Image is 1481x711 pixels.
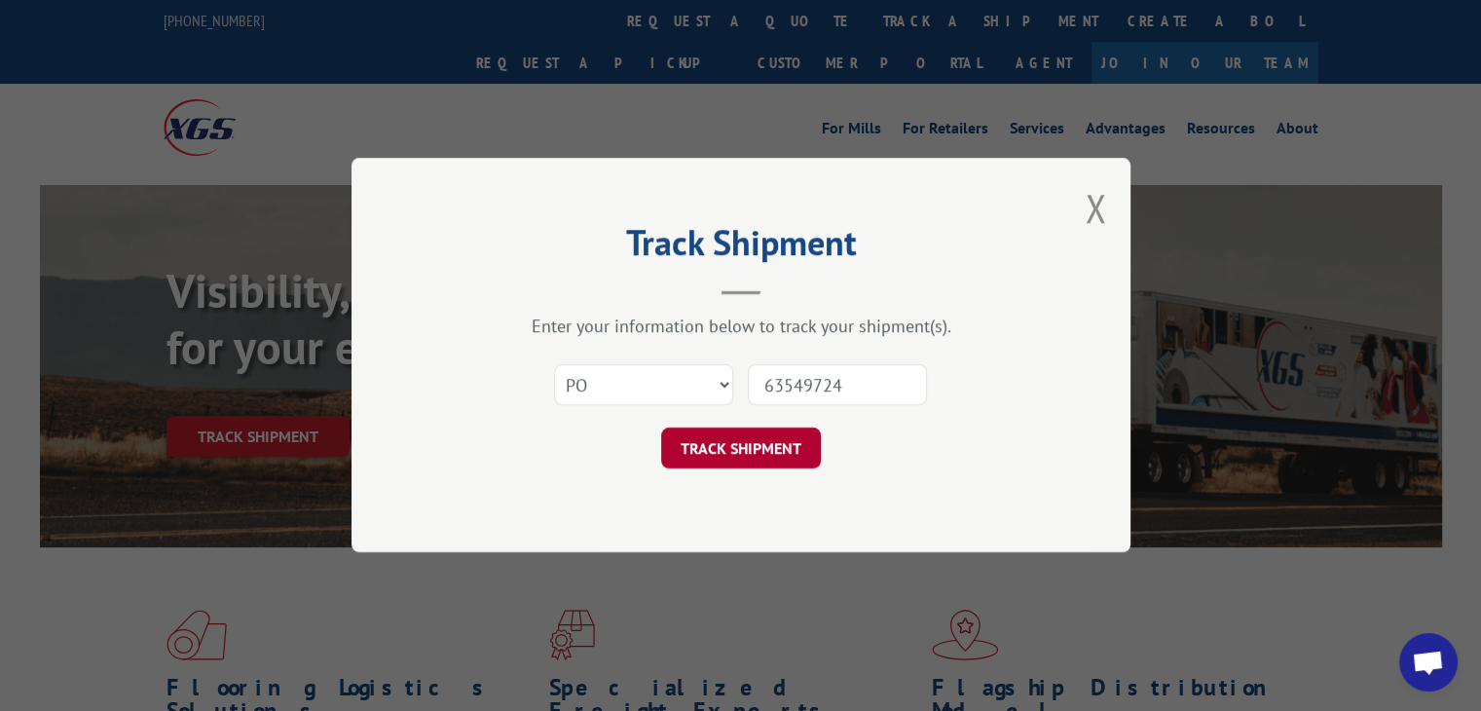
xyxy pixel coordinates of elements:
button: Close modal [1085,182,1106,234]
input: Number(s) [748,365,927,406]
a: Open chat [1399,633,1458,692]
button: TRACK SHIPMENT [661,429,821,469]
div: Enter your information below to track your shipment(s). [449,316,1033,338]
h2: Track Shipment [449,229,1033,266]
